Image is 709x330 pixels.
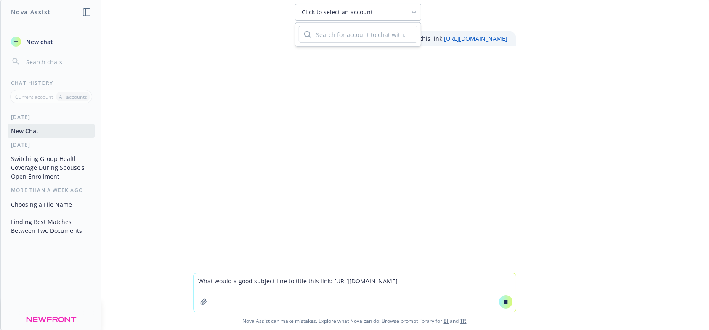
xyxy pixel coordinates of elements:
button: Choosing a File Name [8,198,95,211]
button: Click to select an account [295,4,421,21]
button: New Chat [8,124,95,138]
a: TR [460,317,467,325]
span: Nova Assist can make mistakes. Explore what Nova can do: Browse prompt library for and [4,312,705,330]
a: BI [444,317,449,325]
input: Search chats [24,56,91,68]
div: [DATE] [1,114,101,121]
span: Click to select an account [302,8,373,16]
button: New chat [8,34,95,49]
div: Chat History [1,79,101,87]
button: Switching Group Health Coverage During Spouse's Open Enrollment [8,152,95,183]
button: Finding Best Matches Between Two Documents [8,215,95,238]
div: [DATE] [1,141,101,148]
h1: Nova Assist [11,8,50,16]
input: Search for account to chat with... [311,26,417,42]
svg: Search [304,31,311,38]
p: Current account [15,93,53,100]
p: All accounts [59,93,87,100]
div: More than a week ago [1,187,101,194]
span: New chat [24,37,53,46]
a: [URL][DOMAIN_NAME] [444,34,508,42]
